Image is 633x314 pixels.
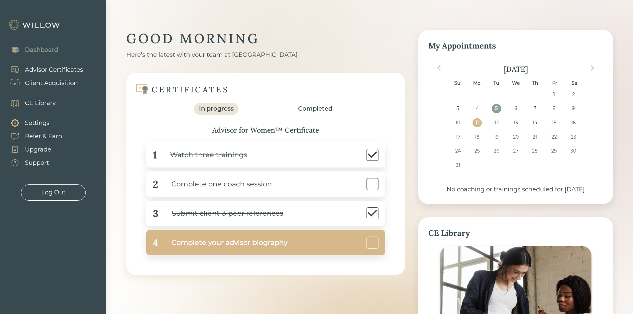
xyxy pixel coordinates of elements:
div: Watch three trainings [157,148,247,162]
div: GOOD MORNING [126,30,405,47]
div: Client Acquisition [25,79,78,88]
a: Client Acquisition [3,76,83,90]
div: Choose Monday, August 4th, 2025 [473,104,481,113]
div: Choose Saturday, August 30th, 2025 [569,147,578,156]
div: Choose Thursday, August 28th, 2025 [530,147,539,156]
div: Here’s the latest with your team at [GEOGRAPHIC_DATA] [126,51,405,59]
div: Complete one coach session [158,177,272,192]
div: No coaching or trainings scheduled for [DATE] [428,185,603,194]
div: We [511,79,520,88]
div: Choose Monday, August 25th, 2025 [473,147,481,156]
div: Choose Friday, August 1st, 2025 [550,90,559,99]
div: CERTIFICATES [152,84,229,95]
div: Submit client & peer references [158,206,283,221]
button: Next Month [587,62,598,73]
div: In progress [199,104,234,113]
div: Choose Saturday, August 16th, 2025 [569,118,578,127]
div: Upgrade [25,145,51,154]
div: Refer & Earn [25,132,62,141]
div: Choose Saturday, August 9th, 2025 [569,104,578,113]
a: CE Library [3,96,56,110]
div: Settings [25,119,50,128]
div: Advisor for Women™ Certificate [140,125,392,136]
div: My Appointments [428,40,603,52]
div: Choose Monday, August 18th, 2025 [473,133,481,142]
div: Log Out [41,188,65,197]
div: Choose Sunday, August 17th, 2025 [454,133,463,142]
div: Th [531,79,540,88]
div: 4 [153,235,158,250]
div: Choose Sunday, August 3rd, 2025 [454,104,463,113]
div: Choose Tuesday, August 12th, 2025 [492,118,501,127]
div: Choose Sunday, August 10th, 2025 [454,118,463,127]
div: Choose Tuesday, August 19th, 2025 [492,133,501,142]
div: Support [25,158,49,167]
div: Choose Wednesday, August 27th, 2025 [511,147,520,156]
a: Upgrade [3,143,62,156]
div: Choose Friday, August 22nd, 2025 [550,133,559,142]
button: Previous Month [434,62,444,73]
div: Tu [492,79,501,88]
div: Choose Saturday, August 23rd, 2025 [569,133,578,142]
img: Willow [8,20,61,30]
div: Choose Friday, August 29th, 2025 [550,147,559,156]
div: Choose Sunday, August 24th, 2025 [454,147,463,156]
div: Sa [570,79,579,88]
a: Advisor Certificates [3,63,83,76]
div: Su [453,79,462,88]
div: Choose Tuesday, August 5th, 2025 [492,104,501,113]
div: 2 [153,177,158,192]
div: Choose Wednesday, August 6th, 2025 [511,104,520,113]
div: Choose Monday, August 11th, 2025 [473,118,481,127]
div: 3 [153,206,158,221]
div: Choose Friday, August 8th, 2025 [550,104,559,113]
div: [DATE] [428,64,603,74]
div: Choose Wednesday, August 20th, 2025 [511,133,520,142]
div: Mo [472,79,481,88]
a: Settings [3,116,62,130]
div: Advisor Certificates [25,65,83,74]
div: Choose Wednesday, August 13th, 2025 [511,118,520,127]
div: Choose Saturday, August 2nd, 2025 [569,90,578,99]
div: 1 [153,148,157,162]
div: Dashboard [25,46,58,54]
div: CE Library [25,99,56,108]
div: Fr [550,79,559,88]
div: Choose Sunday, August 31st, 2025 [454,161,463,170]
div: Complete your advisor biography [158,235,287,250]
div: Choose Thursday, August 14th, 2025 [530,118,539,127]
div: Choose Tuesday, August 26th, 2025 [492,147,501,156]
div: Choose Thursday, August 21st, 2025 [530,133,539,142]
div: Completed [298,104,332,113]
div: Choose Thursday, August 7th, 2025 [530,104,539,113]
a: Dashboard [3,43,58,56]
div: month 2025-08 [430,90,601,175]
div: CE Library [428,227,603,239]
a: Refer & Earn [3,130,62,143]
div: Choose Friday, August 15th, 2025 [550,118,559,127]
